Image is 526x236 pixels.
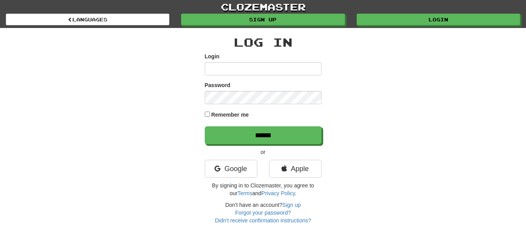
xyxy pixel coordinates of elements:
a: Didn't receive confirmation instructions? [215,217,311,224]
a: Forgot your password? [235,210,291,216]
a: Languages [6,14,169,25]
a: Terms [237,190,252,196]
label: Password [205,81,230,89]
a: Sign up [282,202,301,208]
p: or [205,148,322,156]
label: Remember me [211,111,249,119]
a: Google [205,160,257,178]
a: Sign up [181,14,345,25]
a: Apple [269,160,322,178]
a: Login [357,14,520,25]
a: Privacy Policy [261,190,295,196]
p: By signing in to Clozemaster, you agree to our and . [205,182,322,197]
label: Login [205,52,220,60]
h2: Log In [205,36,322,49]
div: Don't have an account? [205,201,322,224]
